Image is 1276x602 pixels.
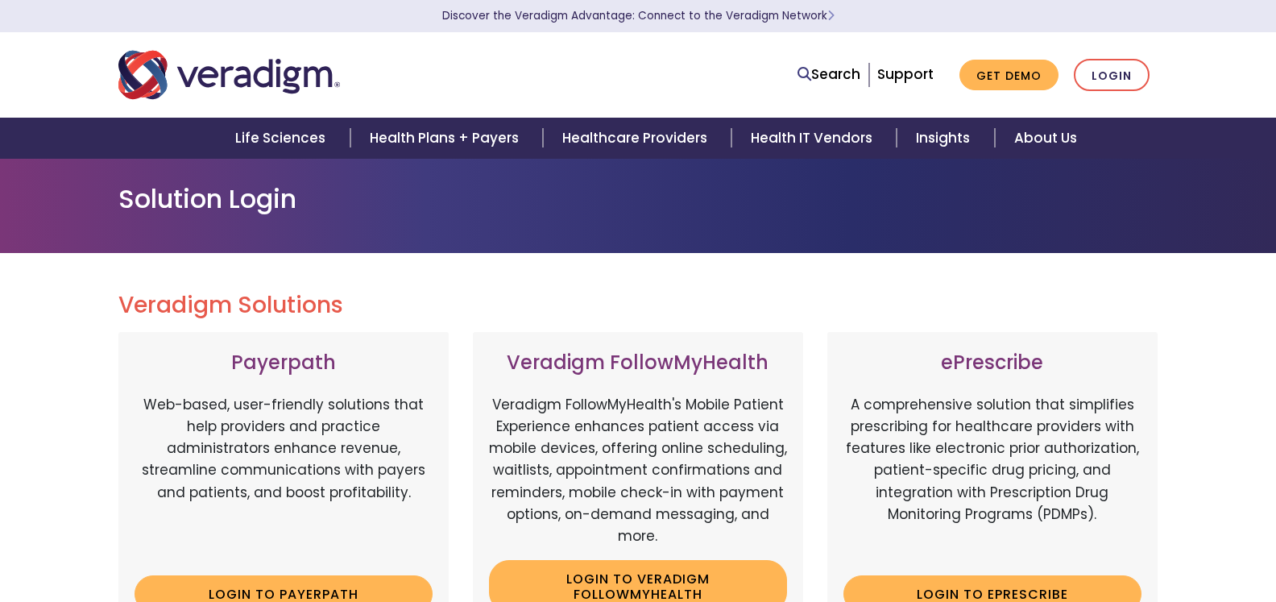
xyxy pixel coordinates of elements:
h1: Solution Login [118,184,1158,214]
h3: Veradigm FollowMyHealth [489,351,787,375]
span: Learn More [827,8,835,23]
h3: Payerpath [135,351,433,375]
h2: Veradigm Solutions [118,292,1158,319]
a: Login [1074,59,1150,92]
p: Web-based, user-friendly solutions that help providers and practice administrators enhance revenu... [135,394,433,563]
a: Get Demo [959,60,1058,91]
p: Veradigm FollowMyHealth's Mobile Patient Experience enhances patient access via mobile devices, o... [489,394,787,547]
a: Search [797,64,860,85]
a: About Us [995,118,1096,159]
a: Support [877,64,934,84]
p: A comprehensive solution that simplifies prescribing for healthcare providers with features like ... [843,394,1141,563]
a: Insights [897,118,994,159]
a: Health Plans + Payers [350,118,543,159]
h3: ePrescribe [843,351,1141,375]
a: Discover the Veradigm Advantage: Connect to the Veradigm NetworkLearn More [442,8,835,23]
a: Life Sciences [216,118,350,159]
a: Health IT Vendors [731,118,897,159]
img: Veradigm logo [118,48,340,102]
a: Healthcare Providers [543,118,731,159]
